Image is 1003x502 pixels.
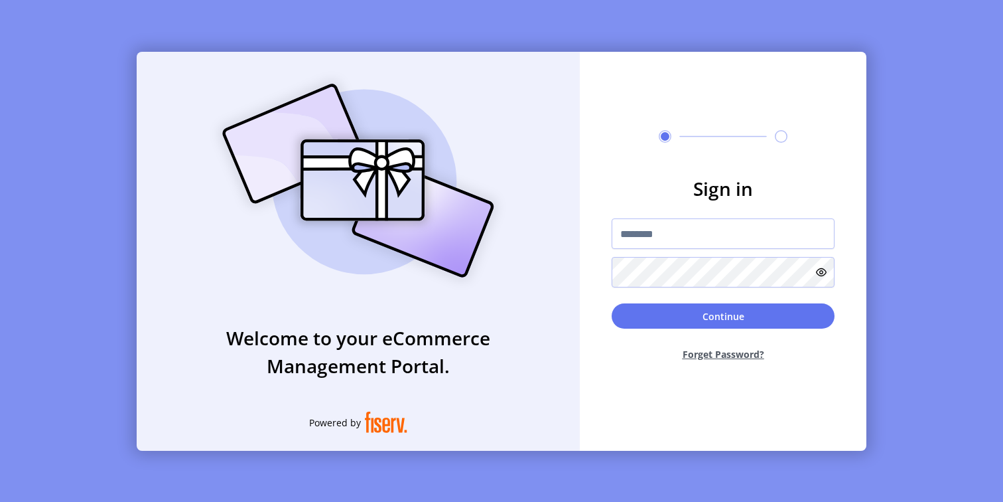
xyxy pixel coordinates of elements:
[137,324,580,380] h3: Welcome to your eCommerce Management Portal.
[309,416,361,430] span: Powered by
[612,337,835,372] button: Forget Password?
[612,303,835,329] button: Continue
[612,175,835,203] h3: Sign in
[202,69,514,292] img: card_Illustration.svg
